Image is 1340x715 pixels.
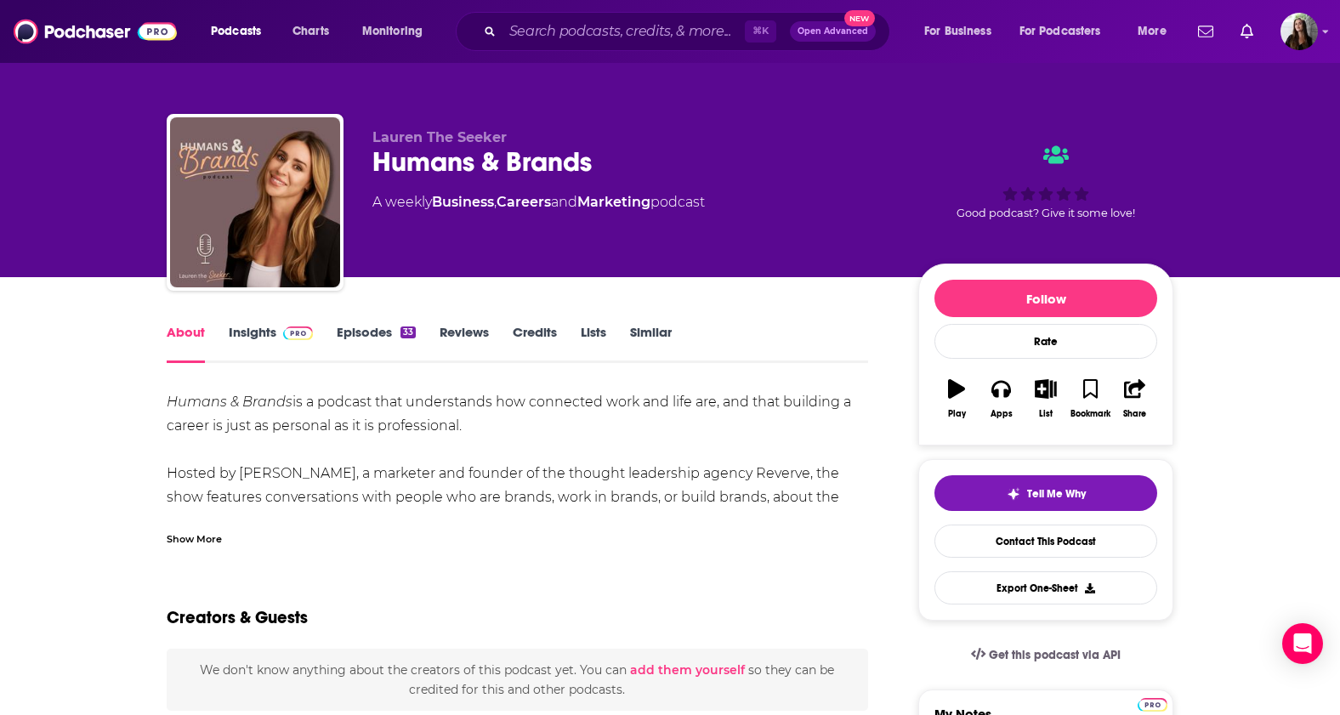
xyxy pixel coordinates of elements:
a: InsightsPodchaser Pro [229,324,313,363]
span: Logged in as bnmartinn [1280,13,1318,50]
button: Bookmark [1068,368,1112,429]
button: Apps [979,368,1023,429]
button: Follow [934,280,1157,317]
div: 33 [400,326,416,338]
a: Reviews [440,324,489,363]
button: open menu [1126,18,1188,45]
a: Credits [513,324,557,363]
div: Open Intercom Messenger [1282,623,1323,664]
button: open menu [1008,18,1126,45]
img: Podchaser Pro [1138,698,1167,712]
span: For Business [924,20,991,43]
a: Careers [497,194,551,210]
button: Share [1113,368,1157,429]
span: Lauren The Seeker [372,129,507,145]
div: Bookmark [1070,409,1110,419]
span: Good podcast? Give it some love! [957,207,1135,219]
span: , [494,194,497,210]
button: open menu [912,18,1013,45]
span: Charts [292,20,329,43]
img: tell me why sparkle [1007,487,1020,501]
a: Lists [581,324,606,363]
img: Podchaser - Follow, Share and Rate Podcasts [14,15,177,48]
button: Export One-Sheet [934,571,1157,604]
a: Episodes33 [337,324,416,363]
span: Tell Me Why [1027,487,1086,501]
div: Rate [934,324,1157,359]
button: Play [934,368,979,429]
a: Business [432,194,494,210]
div: Search podcasts, credits, & more... [472,12,906,51]
span: More [1138,20,1167,43]
h2: Creators & Guests [167,607,308,628]
div: A weekly podcast [372,192,705,213]
a: Charts [281,18,339,45]
div: List [1039,409,1053,419]
button: open menu [350,18,445,45]
button: List [1024,368,1068,429]
span: We don't know anything about the creators of this podcast yet . You can so they can be credited f... [200,662,834,696]
button: tell me why sparkleTell Me Why [934,475,1157,511]
input: Search podcasts, credits, & more... [503,18,745,45]
div: Good podcast? Give it some love! [918,129,1173,235]
span: Hosted by [PERSON_NAME], a marketer and founder of the thought leadership agency Reverve, the sho... [167,465,839,529]
img: User Profile [1280,13,1318,50]
a: Similar [630,324,672,363]
img: Humans & Brands [170,117,340,287]
span: ⌘ K [745,20,776,43]
span: New [844,10,875,26]
img: Podchaser Pro [283,326,313,340]
span: and [551,194,577,210]
span: Podcasts [211,20,261,43]
button: Show profile menu [1280,13,1318,50]
a: Contact This Podcast [934,525,1157,558]
button: Open AdvancedNew [790,21,876,42]
a: Marketing [577,194,650,210]
a: Show notifications dropdown [1191,17,1220,46]
span: For Podcasters [1019,20,1101,43]
div: Apps [991,409,1013,419]
button: open menu [199,18,283,45]
span: Open Advanced [798,27,868,36]
div: Play [948,409,966,419]
span: Monitoring [362,20,423,43]
a: Show notifications dropdown [1234,17,1260,46]
span: Get this podcast via API [989,648,1121,662]
a: Pro website [1138,695,1167,712]
span: is a podcast that understands how connected work and life are, and that building a career is just... [167,394,851,434]
div: Share [1123,409,1146,419]
span: Humans & Brands [167,394,292,410]
button: add them yourself [630,663,745,677]
a: About [167,324,205,363]
a: Get this podcast via API [957,634,1134,676]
